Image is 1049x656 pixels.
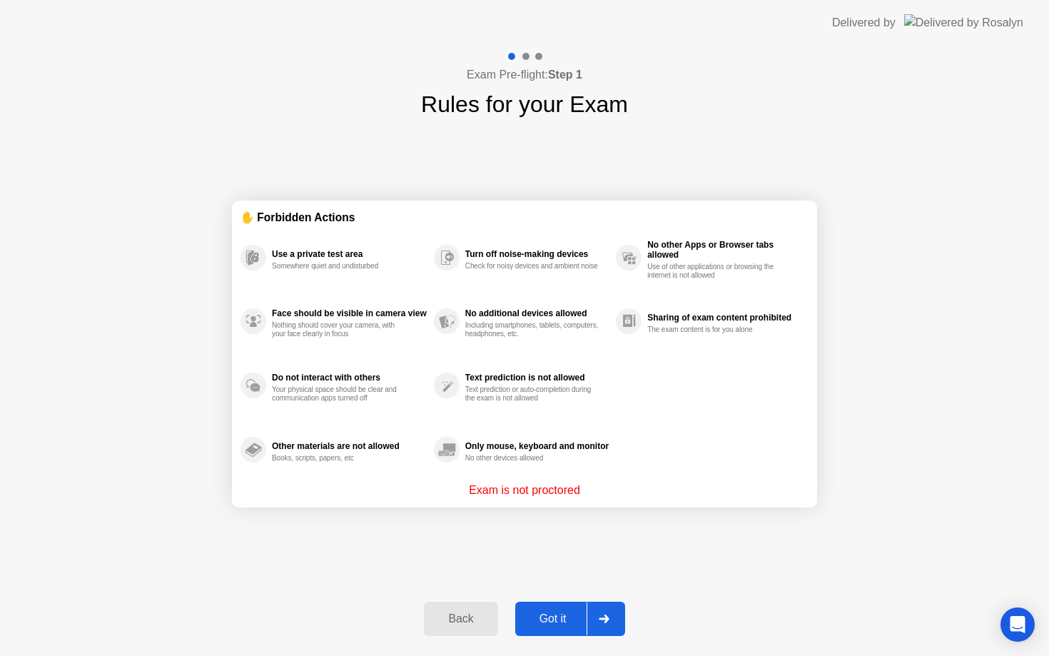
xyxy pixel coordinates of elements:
[465,385,600,403] div: Text prediction or auto-completion during the exam is not allowed
[465,441,609,451] div: Only mouse, keyboard and monitor
[647,263,782,280] div: Use of other applications or browsing the internet is not allowed
[904,14,1023,31] img: Delivered by Rosalyn
[469,482,580,499] p: Exam is not proctored
[465,454,600,463] div: No other devices allowed
[421,87,628,121] h1: Rules for your Exam
[465,262,600,271] div: Check for noisy devices and ambient noise
[647,313,801,323] div: Sharing of exam content prohibited
[1000,607,1035,642] div: Open Intercom Messenger
[647,326,782,334] div: The exam content is for you alone
[548,69,582,81] b: Step 1
[465,249,609,259] div: Turn off noise-making devices
[272,249,427,259] div: Use a private test area
[428,612,493,625] div: Back
[520,612,587,625] div: Got it
[272,441,427,451] div: Other materials are not allowed
[424,602,497,636] button: Back
[272,308,427,318] div: Face should be visible in camera view
[272,385,407,403] div: Your physical space should be clear and communication apps turned off
[465,321,600,338] div: Including smartphones, tablets, computers, headphones, etc.
[272,454,407,463] div: Books, scripts, papers, etc
[465,373,609,383] div: Text prediction is not allowed
[272,373,427,383] div: Do not interact with others
[272,321,407,338] div: Nothing should cover your camera, with your face clearly in focus
[832,14,896,31] div: Delivered by
[465,308,609,318] div: No additional devices allowed
[515,602,625,636] button: Got it
[272,262,407,271] div: Somewhere quiet and undisturbed
[647,240,801,260] div: No other Apps or Browser tabs allowed
[467,66,582,84] h4: Exam Pre-flight:
[240,209,809,226] div: ✋ Forbidden Actions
